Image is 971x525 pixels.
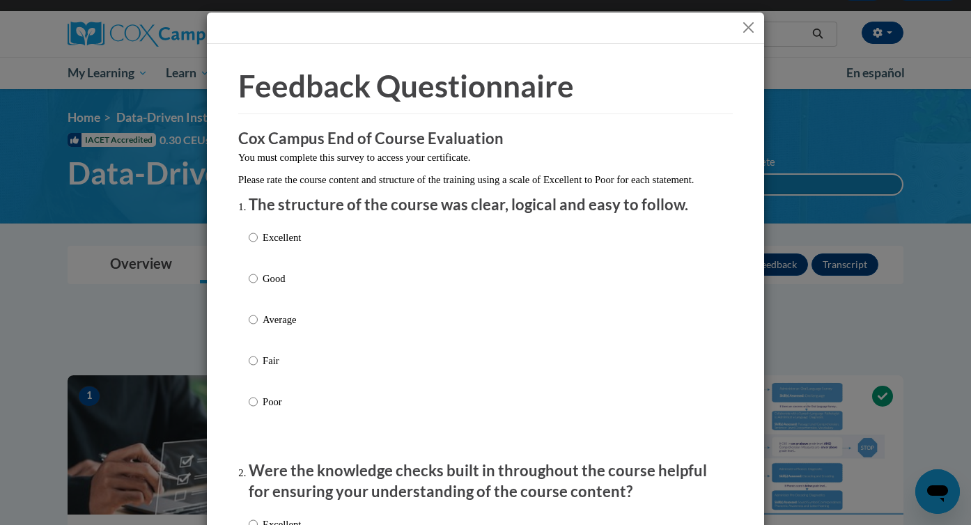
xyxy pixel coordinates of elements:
p: You must complete this survey to access your certificate. [238,150,733,165]
p: Please rate the course content and structure of the training using a scale of Excellent to Poor f... [238,172,733,187]
input: Poor [249,394,258,409]
p: The structure of the course was clear, logical and easy to follow. [249,194,722,216]
h3: Cox Campus End of Course Evaluation [238,128,733,150]
p: Average [263,312,301,327]
p: Poor [263,394,301,409]
p: Good [263,271,301,286]
input: Average [249,312,258,327]
input: Fair [249,353,258,368]
button: Close [740,19,757,36]
p: Were the knowledge checks built in throughout the course helpful for ensuring your understanding ... [249,460,722,503]
input: Good [249,271,258,286]
span: Feedback Questionnaire [238,68,574,104]
p: Excellent [263,230,301,245]
input: Excellent [249,230,258,245]
p: Fair [263,353,301,368]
